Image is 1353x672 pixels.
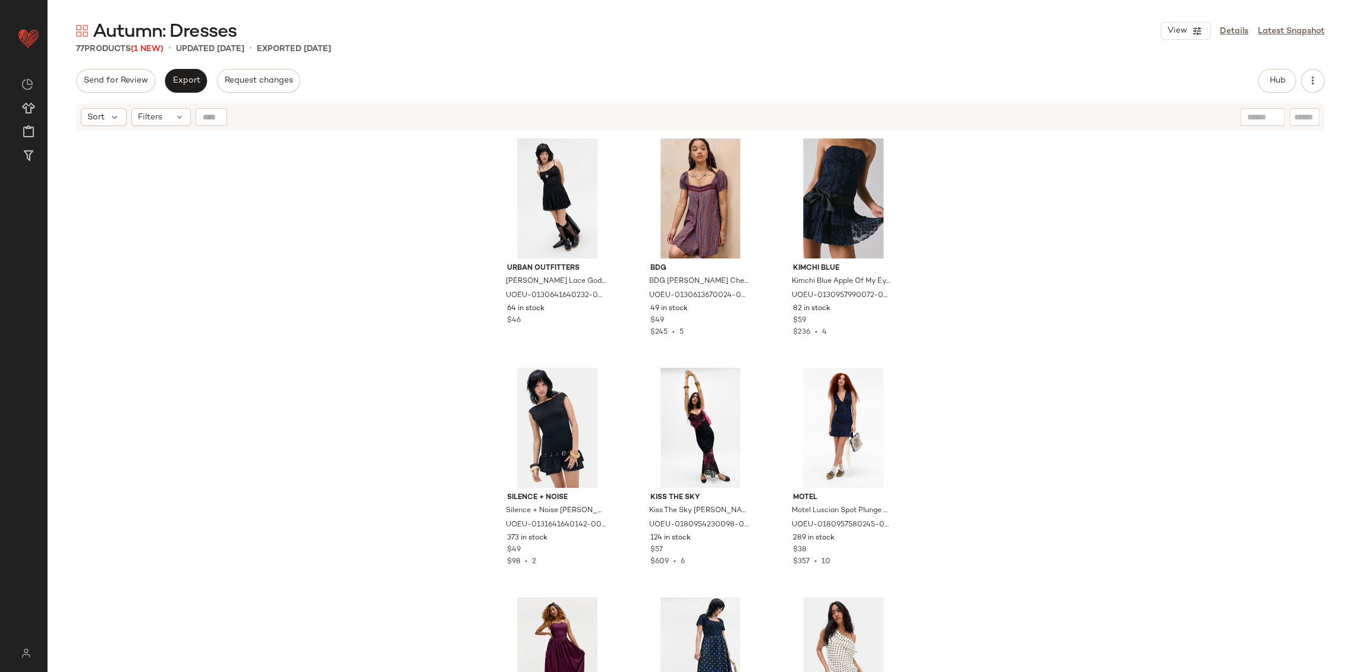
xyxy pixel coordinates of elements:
[257,43,331,55] p: Exported [DATE]
[507,533,548,544] span: 373 in stock
[506,520,606,531] span: UOEU-0131641640142-000-001
[172,76,200,86] span: Export
[17,26,40,50] img: heart_red.DM2ytmEG.svg
[532,558,536,566] span: 2
[507,558,520,566] span: $98
[249,42,252,56] span: •
[14,648,37,658] img: svg%3e
[165,69,207,93] button: Export
[784,138,903,258] img: 0130957990072_041_a2
[176,43,244,55] p: updated [DATE]
[1258,69,1296,93] button: Hub
[224,76,293,86] span: Request changes
[76,25,88,37] img: svg%3e
[649,506,750,516] span: Kiss The Sky [PERSON_NAME] Slip Dress XS at Urban Outfitters
[76,43,163,55] div: Products
[507,545,521,556] span: $49
[650,545,663,556] span: $57
[650,558,669,566] span: $609
[793,316,806,326] span: $59
[1160,22,1210,40] button: View
[21,78,33,90] img: svg%3e
[792,506,892,516] span: Motel Luscian Spot Plunge Neck Mini dress - Navy S at Urban Outfitters
[498,368,617,488] img: 0131641640142_001_a2
[681,558,685,566] span: 6
[810,558,822,566] span: •
[641,368,760,488] img: 0180954230098_000_a2
[87,111,105,124] span: Sort
[131,45,163,53] span: (1 New)
[792,520,892,531] span: UOEU-0180957580245-000-041
[1220,25,1248,37] a: Details
[507,316,521,326] span: $46
[822,558,830,566] span: 10
[793,263,893,274] span: Kimchi Blue
[76,69,155,93] button: Send for Review
[217,69,300,93] button: Request changes
[650,316,664,326] span: $49
[506,291,606,301] span: UOEU-0130641640232-000-001
[649,520,750,531] span: UOEU-0180954230098-000-000
[498,138,617,258] img: 0130641640232_001_a2
[507,493,608,503] span: Silence + Noise
[520,558,532,566] span: •
[679,329,684,336] span: 5
[1167,26,1187,36] span: View
[83,76,148,86] span: Send for Review
[793,545,806,556] span: $38
[93,20,237,44] span: Autumn: Dresses
[669,558,681,566] span: •
[650,533,691,544] span: 124 in stock
[649,291,750,301] span: UOEU-0130613670024-000-020
[792,291,892,301] span: UOEU-0130957990072-000-041
[650,304,688,314] span: 49 in stock
[138,111,162,124] span: Filters
[168,42,171,56] span: •
[668,329,679,336] span: •
[649,276,750,287] span: BDG [PERSON_NAME] Check Mini Dress - Brown XS at Urban Outfitters
[810,329,822,336] span: •
[650,263,751,274] span: BDG
[507,263,608,274] span: Urban Outfitters
[793,493,893,503] span: Motel
[76,45,84,53] span: 77
[793,329,810,336] span: $236
[507,304,545,314] span: 64 in stock
[784,368,903,488] img: 0180957580245_041_b
[641,138,760,258] img: 0130613670024_020_a2
[650,493,751,503] span: Kiss The Sky
[506,506,606,516] span: Silence + Noise [PERSON_NAME] Belted Mini Dress - Black XS at Urban Outfitters
[793,533,835,544] span: 289 in stock
[822,329,827,336] span: 4
[650,329,668,336] span: $245
[1258,25,1324,37] a: Latest Snapshot
[792,276,892,287] span: Kimchi Blue Apple Of My Eye Dress - Navy XL at Urban Outfitters
[1269,76,1285,86] span: Hub
[793,558,810,566] span: $357
[506,276,606,287] span: [PERSON_NAME] Lace Godet Mini Dress - Black S at Urban Outfitters
[793,304,830,314] span: 82 in stock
